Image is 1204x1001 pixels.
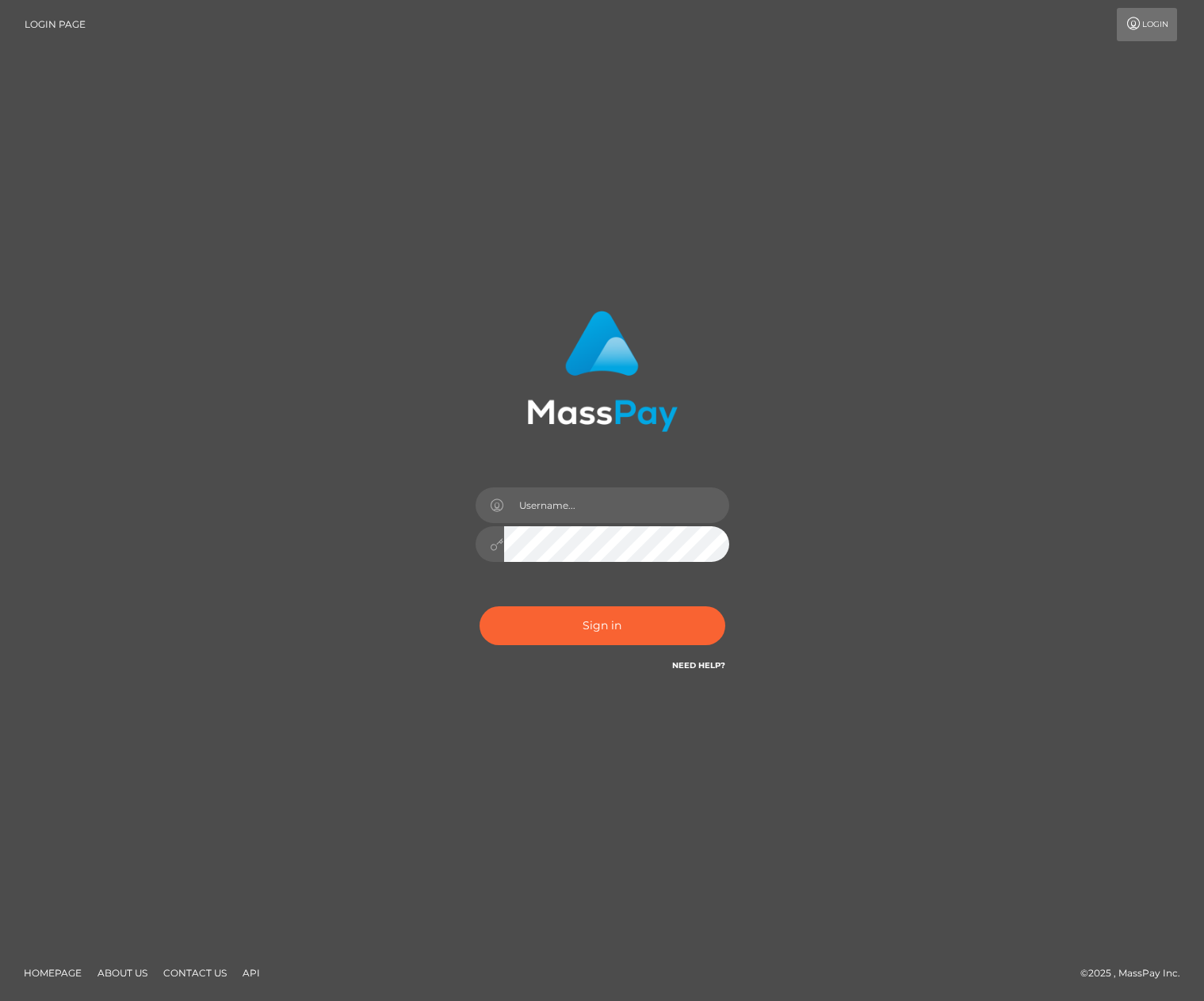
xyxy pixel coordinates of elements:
[157,961,233,985] a: Contact Us
[504,487,729,523] input: Username...
[236,961,266,985] a: API
[672,660,725,671] a: Need Help?
[91,961,154,985] a: About Us
[25,8,86,41] a: Login Page
[1117,8,1177,41] a: Login
[1080,965,1192,982] div: © 2025 , MassPay Inc.
[527,311,678,432] img: MassPay Login
[17,961,88,985] a: Homepage
[480,606,725,645] button: Sign in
